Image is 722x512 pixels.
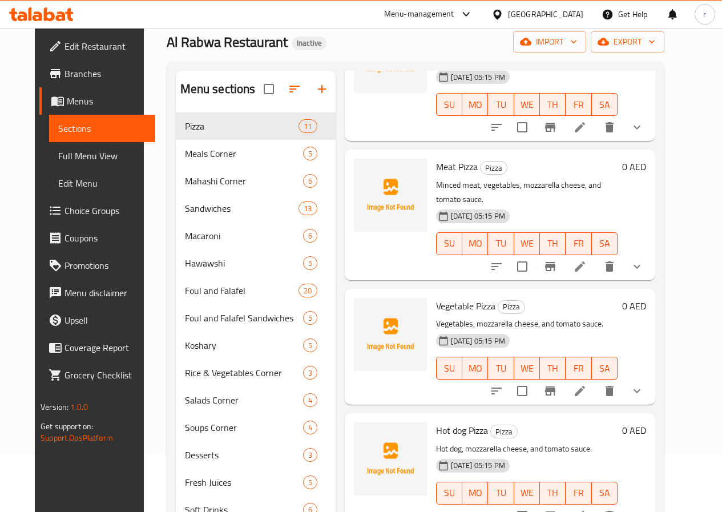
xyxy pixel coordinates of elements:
span: Upsell [64,313,146,327]
a: Full Menu View [49,142,155,170]
span: Full Menu View [58,149,146,163]
button: SA [592,357,618,380]
span: Macaroni [185,229,303,243]
span: Rice & Vegetables Corner [185,366,303,380]
span: 5 [304,258,317,269]
div: Salads Corner4 [176,386,336,414]
span: 6 [304,176,317,187]
span: Meals Corner [185,147,303,160]
div: Soups Corner4 [176,414,336,441]
span: Mahashi Corner [185,174,303,188]
span: SU [441,235,458,252]
span: [DATE] 05:15 PM [446,211,510,221]
span: 11 [299,121,316,132]
button: WE [514,93,540,116]
span: MO [467,235,483,252]
span: 20 [299,285,316,296]
span: Salads Corner [185,393,303,407]
span: Foul and Falafel [185,284,299,297]
div: items [299,284,317,297]
div: Foul and Falafel Sandwiches5 [176,304,336,332]
a: Edit menu item [573,120,587,134]
span: 3 [304,368,317,378]
span: SA [596,485,613,501]
span: Coverage Report [64,341,146,354]
button: Branch-specific-item [537,253,564,280]
div: items [303,311,317,325]
a: Promotions [39,252,155,279]
svg: Show Choices [630,384,644,398]
span: WE [519,235,535,252]
span: FR [570,96,587,113]
button: Branch-specific-item [537,377,564,405]
span: Foul and Falafel Sandwiches [185,311,303,325]
a: Upsell [39,307,155,334]
button: FR [566,232,591,255]
span: 5 [304,148,317,159]
span: SA [596,360,613,377]
button: MO [462,482,488,505]
button: import [513,31,586,53]
div: items [303,229,317,243]
span: Inactive [292,38,326,48]
a: Edit Menu [49,170,155,197]
span: Select to update [510,115,534,139]
span: SU [441,96,458,113]
button: SA [592,93,618,116]
span: r [703,8,706,21]
span: Choice Groups [64,204,146,217]
span: Select all sections [257,77,281,101]
p: Vegetables, mozzarella cheese, and tomato sauce. [436,317,618,331]
button: MO [462,93,488,116]
button: SU [436,93,462,116]
button: SU [436,232,462,255]
span: SA [596,235,613,252]
button: TH [540,482,566,505]
span: TU [493,96,509,113]
button: sort-choices [483,114,510,141]
span: Pizza [481,162,507,175]
span: 6 [304,231,317,241]
span: 5 [304,340,317,351]
a: Branches [39,60,155,87]
span: TU [493,485,509,501]
a: Choice Groups [39,197,155,224]
p: Minced meat, vegetables, mozzarella cheese, and tomato sauce. [436,178,618,207]
span: Sandwiches [185,201,299,215]
button: TU [488,482,514,505]
span: [DATE] 05:15 PM [446,336,510,346]
a: Grocery Checklist [39,361,155,389]
button: MO [462,232,488,255]
div: items [303,475,317,489]
span: SA [596,96,613,113]
span: WE [519,485,535,501]
button: TU [488,232,514,255]
a: Menus [39,87,155,115]
span: import [522,35,577,49]
div: [GEOGRAPHIC_DATA] [508,8,583,21]
span: Sections [58,122,146,135]
span: 13 [299,203,316,214]
div: items [303,338,317,352]
button: SA [592,482,618,505]
span: Vegetable Pizza [436,297,495,315]
a: Menu disclaimer [39,279,155,307]
span: Hot dog Pizza [436,422,488,439]
span: [DATE] 05:15 PM [446,460,510,471]
button: show more [623,114,651,141]
span: FR [570,485,587,501]
button: SA [592,232,618,255]
button: WE [514,232,540,255]
button: TU [488,93,514,116]
h6: 0 AED [622,422,646,438]
h2: Menu sections [180,80,256,98]
a: Edit Restaurant [39,33,155,60]
span: Al Rabwa Restaurant [167,29,288,55]
button: FR [566,357,591,380]
button: show more [623,377,651,405]
span: Get support on: [41,419,93,434]
span: TH [544,96,561,113]
span: MO [467,485,483,501]
div: Foul and Falafel20 [176,277,336,304]
span: Edit Restaurant [64,39,146,53]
